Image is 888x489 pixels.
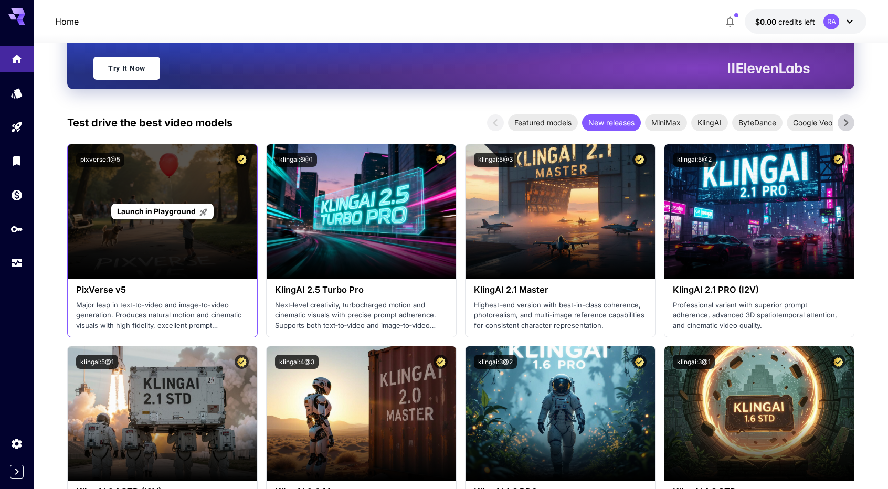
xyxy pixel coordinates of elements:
button: Certified Model – Vetted for best performance and includes a commercial license. [831,355,845,369]
div: MiniMax [645,114,687,131]
button: Certified Model – Vetted for best performance and includes a commercial license. [434,355,448,369]
button: klingai:4@3 [275,355,319,369]
p: Test drive the best video models [67,115,232,131]
span: Launch in Playground [117,207,196,216]
h3: KlingAI 2.5 Turbo Pro [275,285,448,295]
button: klingai:3@2 [474,355,517,369]
div: New releases [582,114,641,131]
p: Professional variant with superior prompt adherence, advanced 3D spatiotemporal attention, and ci... [673,300,845,331]
div: Featured models [508,114,578,131]
span: New releases [582,117,641,128]
a: Try It Now [93,57,160,80]
p: Highest-end version with best-in-class coherence, photorealism, and multi-image reference capabil... [474,300,647,331]
img: alt [267,144,456,279]
span: Google Veo [787,117,839,128]
span: KlingAI [691,117,728,128]
img: alt [68,346,257,481]
button: $0.00RA [745,9,866,34]
button: Certified Model – Vetted for best performance and includes a commercial license. [235,355,249,369]
img: alt [664,144,854,279]
span: credits left [778,17,815,26]
button: klingai:5@3 [474,153,517,167]
button: klingai:5@2 [673,153,716,167]
button: Expand sidebar [10,465,24,479]
h3: KlingAI 2.1 Master [474,285,647,295]
a: Home [55,15,79,28]
div: Usage [10,257,23,270]
button: Certified Model – Vetted for best performance and includes a commercial license. [831,153,845,167]
button: klingai:6@1 [275,153,317,167]
div: Google Veo [787,114,839,131]
div: Library [10,154,23,167]
img: alt [466,144,655,279]
button: Certified Model – Vetted for best performance and includes a commercial license. [632,153,647,167]
button: Certified Model – Vetted for best performance and includes a commercial license. [235,153,249,167]
p: Next‑level creativity, turbocharged motion and cinematic visuals with precise prompt adherence. S... [275,300,448,331]
span: ByteDance [732,117,783,128]
div: Settings [10,437,23,450]
button: Certified Model – Vetted for best performance and includes a commercial license. [632,355,647,369]
button: klingai:3@1 [673,355,715,369]
div: ByteDance [732,114,783,131]
p: Major leap in text-to-video and image-to-video generation. Produces natural motion and cinematic ... [76,300,249,331]
img: alt [466,346,655,481]
div: $0.00 [755,16,815,27]
button: pixverse:1@5 [76,153,124,167]
div: Models [10,87,23,100]
span: Featured models [508,117,578,128]
div: RA [823,14,839,29]
div: KlingAI [691,114,728,131]
div: Wallet [10,188,23,201]
h3: KlingAI 2.1 PRO (I2V) [673,285,845,295]
div: API Keys [10,222,23,236]
img: alt [664,346,854,481]
a: Launch in Playground [111,204,214,220]
nav: breadcrumb [55,15,79,28]
span: $0.00 [755,17,778,26]
button: klingai:5@1 [76,355,118,369]
img: alt [267,346,456,481]
span: MiniMax [645,117,687,128]
h3: PixVerse v5 [76,285,249,295]
button: Certified Model – Vetted for best performance and includes a commercial license. [434,153,448,167]
div: Home [10,49,23,62]
div: Playground [10,121,23,134]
